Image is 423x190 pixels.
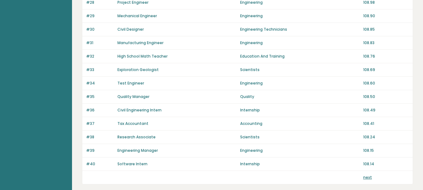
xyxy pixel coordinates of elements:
[117,80,144,86] a: Test Engineer
[363,27,409,32] p: 108.85
[86,134,114,140] p: #38
[86,40,114,46] p: #31
[240,107,359,113] p: Internship
[363,161,409,167] p: 108.14
[363,134,409,140] p: 108.24
[363,67,409,73] p: 108.69
[363,148,409,153] p: 108.15
[363,54,409,59] p: 108.76
[240,161,359,167] p: Internship
[363,40,409,46] p: 108.83
[117,148,158,153] a: Engineering Manager
[240,27,359,32] p: Engineering Technicians
[117,121,148,126] a: Tax Accountant
[363,13,409,19] p: 108.90
[86,121,114,126] p: #37
[363,94,409,100] p: 108.50
[86,161,114,167] p: #40
[86,54,114,59] p: #32
[86,67,114,73] p: #33
[117,13,157,18] a: Mechanical Engineer
[363,107,409,113] p: 108.49
[117,54,168,59] a: High School Math Teacher
[240,40,359,46] p: Engineering
[117,67,159,72] a: Exploration Geologist
[117,94,149,99] a: Quality Manager
[86,148,114,153] p: #39
[240,134,359,140] p: Scientists
[240,121,359,126] p: Accounting
[363,121,409,126] p: 108.41
[117,134,156,140] a: Research Associate
[240,67,359,73] p: Scientists
[240,148,359,153] p: Engineering
[86,94,114,100] p: #35
[117,40,163,45] a: Manufacturing Engineer
[86,107,114,113] p: #36
[240,80,359,86] p: Engineering
[240,13,359,19] p: Engineering
[86,80,114,86] p: #34
[240,94,359,100] p: Quality
[363,175,372,180] a: next
[117,107,162,113] a: Civil Engineering Intern
[86,27,114,32] p: #30
[86,13,114,19] p: #29
[363,80,409,86] p: 108.60
[240,54,359,59] p: Education And Training
[117,27,144,32] a: Civil Designer
[117,161,147,167] a: Software Intern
